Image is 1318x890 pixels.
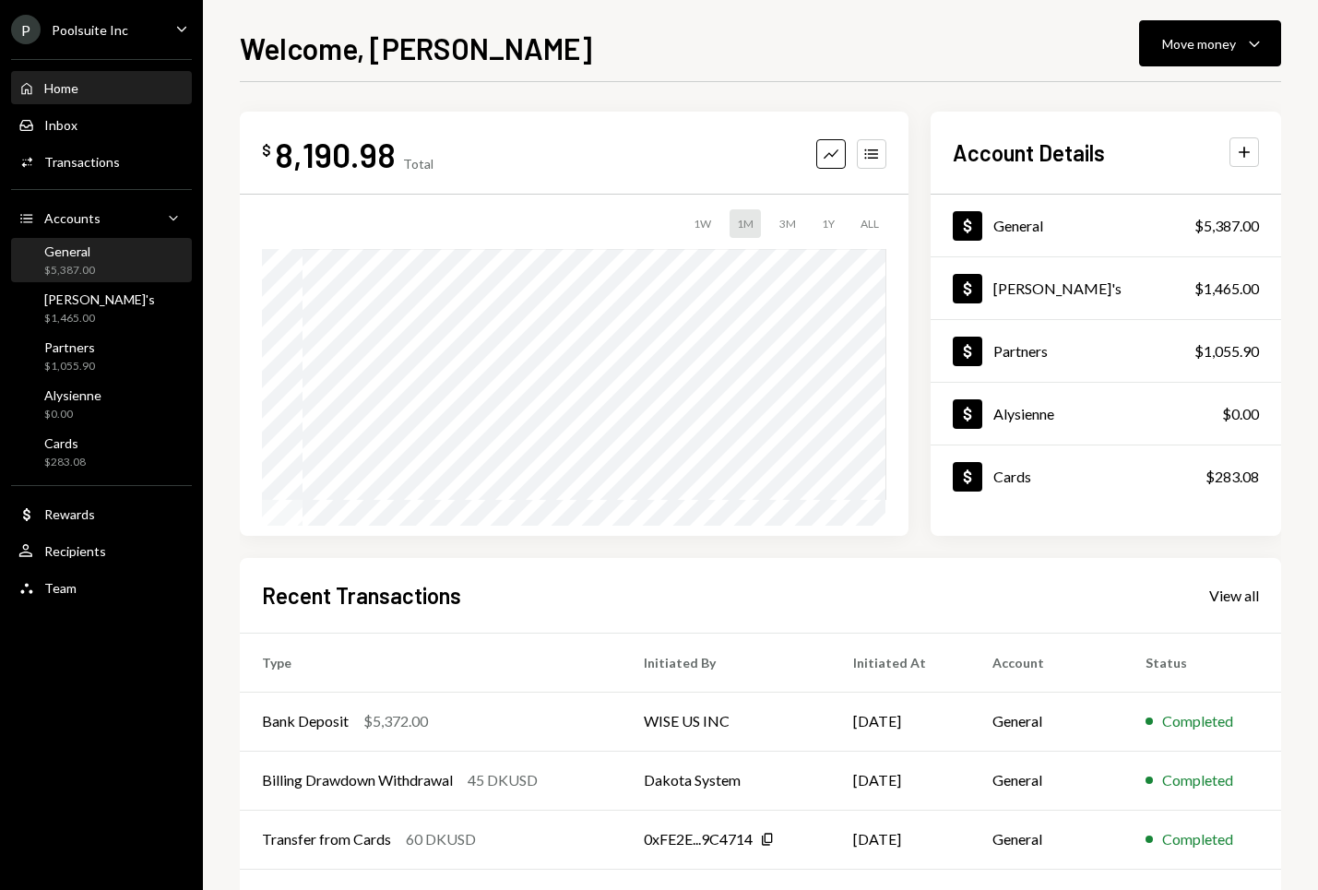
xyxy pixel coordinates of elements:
[44,243,95,259] div: General
[240,30,592,66] h1: Welcome, [PERSON_NAME]
[931,445,1281,507] a: Cards$283.08
[11,145,192,178] a: Transactions
[814,209,842,238] div: 1Y
[1194,215,1259,237] div: $5,387.00
[1123,633,1281,692] th: Status
[262,580,461,611] h2: Recent Transactions
[262,769,453,791] div: Billing Drawdown Withdrawal
[44,117,77,133] div: Inbox
[406,828,476,850] div: 60 DKUSD
[262,828,391,850] div: Transfer from Cards
[11,238,192,282] a: General$5,387.00
[931,383,1281,445] a: Alysienne$0.00
[970,692,1123,751] td: General
[953,137,1105,168] h2: Account Details
[44,543,106,559] div: Recipients
[931,257,1281,319] a: [PERSON_NAME]'s$1,465.00
[993,468,1031,485] div: Cards
[11,497,192,530] a: Rewards
[363,710,428,732] div: $5,372.00
[622,692,831,751] td: WISE US INC
[11,108,192,141] a: Inbox
[622,751,831,810] td: Dakota System
[44,359,95,374] div: $1,055.90
[44,339,95,355] div: Partners
[11,15,41,44] div: P
[11,534,192,567] a: Recipients
[1162,710,1233,732] div: Completed
[1162,34,1236,53] div: Move money
[622,633,831,692] th: Initiated By
[1194,340,1259,362] div: $1,055.90
[262,710,349,732] div: Bank Deposit
[853,209,886,238] div: ALL
[1194,278,1259,300] div: $1,465.00
[262,141,271,160] div: $
[468,769,538,791] div: 45 DKUSD
[52,22,128,38] div: Poolsuite Inc
[44,580,77,596] div: Team
[44,311,155,326] div: $1,465.00
[403,156,433,172] div: Total
[1209,585,1259,605] a: View all
[644,828,753,850] div: 0xFE2E...9C4714
[970,751,1123,810] td: General
[11,382,192,426] a: Alysienne$0.00
[831,692,971,751] td: [DATE]
[44,154,120,170] div: Transactions
[44,455,86,470] div: $283.08
[993,342,1048,360] div: Partners
[44,263,95,279] div: $5,387.00
[44,80,78,96] div: Home
[240,633,622,692] th: Type
[44,210,101,226] div: Accounts
[831,633,971,692] th: Initiated At
[11,201,192,234] a: Accounts
[931,195,1281,256] a: General$5,387.00
[44,407,101,422] div: $0.00
[831,751,971,810] td: [DATE]
[993,405,1054,422] div: Alysienne
[11,286,192,330] a: [PERSON_NAME]'s$1,465.00
[44,435,86,451] div: Cards
[772,209,803,238] div: 3M
[931,320,1281,382] a: Partners$1,055.90
[1205,466,1259,488] div: $283.08
[275,134,396,175] div: 8,190.98
[993,279,1122,297] div: [PERSON_NAME]'s
[970,633,1123,692] th: Account
[44,387,101,403] div: Alysienne
[11,430,192,474] a: Cards$283.08
[44,291,155,307] div: [PERSON_NAME]'s
[686,209,718,238] div: 1W
[730,209,761,238] div: 1M
[11,71,192,104] a: Home
[1139,20,1281,66] button: Move money
[44,506,95,522] div: Rewards
[970,810,1123,869] td: General
[11,571,192,604] a: Team
[1162,828,1233,850] div: Completed
[1209,587,1259,605] div: View all
[1222,403,1259,425] div: $0.00
[1162,769,1233,791] div: Completed
[831,810,971,869] td: [DATE]
[993,217,1043,234] div: General
[11,334,192,378] a: Partners$1,055.90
